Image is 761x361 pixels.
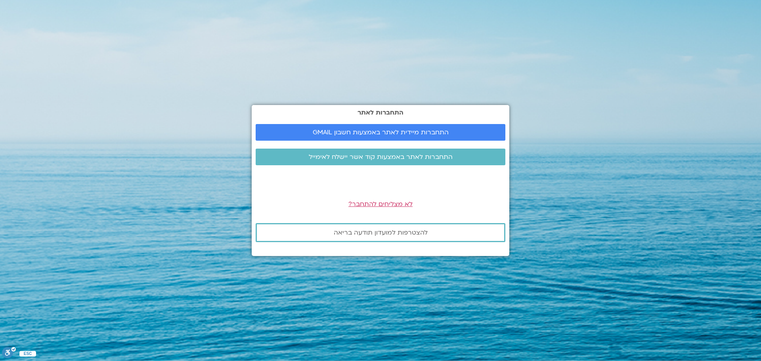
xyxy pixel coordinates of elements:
[334,229,428,236] span: להצטרפות למועדון תודעה בריאה
[256,149,505,165] a: התחברות לאתר באמצעות קוד אשר יישלח לאימייל
[313,129,449,136] span: התחברות מיידית לאתר באמצעות חשבון GMAIL
[309,153,453,160] span: התחברות לאתר באמצעות קוד אשר יישלח לאימייל
[256,223,505,242] a: להצטרפות למועדון תודעה בריאה
[256,109,505,116] h2: התחברות לאתר
[256,124,505,141] a: התחברות מיידית לאתר באמצעות חשבון GMAIL
[348,200,413,208] a: לא מצליחים להתחבר?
